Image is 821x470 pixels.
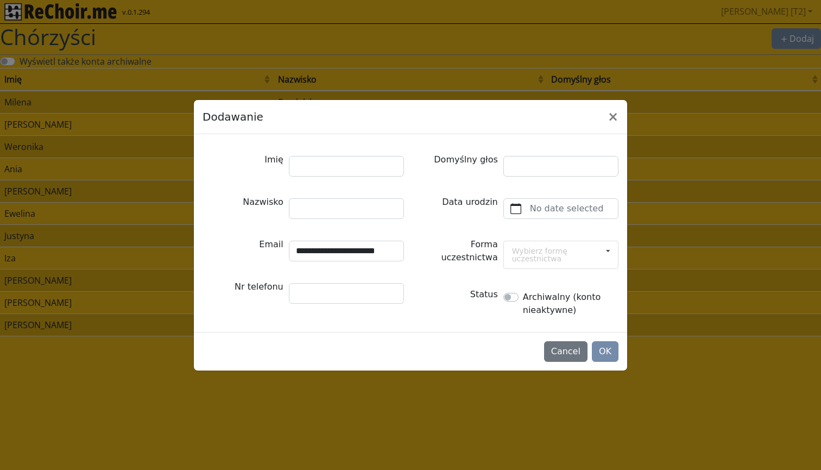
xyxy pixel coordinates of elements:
[200,277,286,310] label: Nr telefonu
[528,199,618,218] label: No date selected
[414,149,501,183] label: Domyślny głos
[544,341,588,362] button: Cancel
[592,341,618,362] button: OK
[203,109,263,125] h5: Dodawanie
[510,203,521,214] svg: calendar
[599,102,627,132] button: Close
[414,192,501,225] label: Data urodzin
[200,149,286,183] label: Imię
[414,234,501,275] legend: Forma uczestnictwa
[414,284,501,323] legend: Status
[200,234,286,268] label: Email
[523,291,618,317] label: Archiwalny (konto nieaktywne)
[512,247,603,262] div: Wybierz formę uczestnictwa
[200,192,286,225] label: Nazwisko
[504,199,528,218] button: calendar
